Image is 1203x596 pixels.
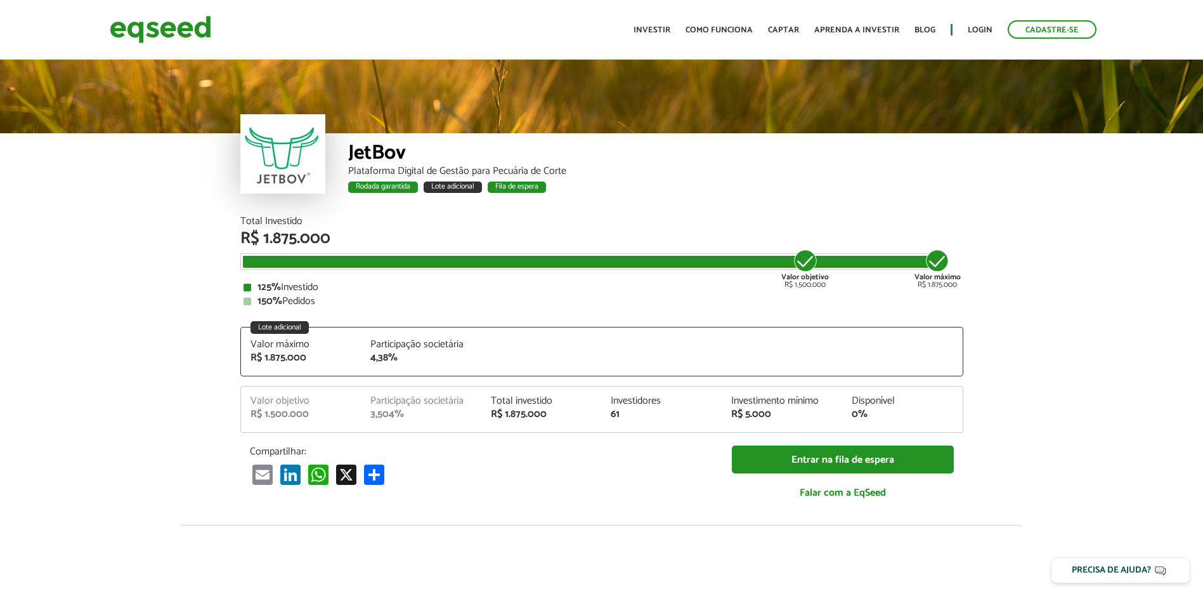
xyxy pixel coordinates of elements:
p: Compartilhar: [250,446,713,458]
div: R$ 1.875.000 [250,353,352,363]
div: Lote adicional [424,182,482,193]
div: 3,504% [370,409,472,420]
div: Valor objetivo [250,396,352,406]
strong: Valor objetivo [781,271,829,283]
div: R$ 1.500.000 [781,248,829,289]
a: Blog [914,26,935,34]
a: Falar com a EqSeed [732,480,954,506]
div: 61 [611,409,712,420]
a: Cadastre-se [1008,20,1096,39]
div: Participação societária [370,340,472,350]
div: Participação societária [370,396,472,406]
a: Email [250,464,275,485]
div: 4,38% [370,353,472,363]
div: Total Investido [240,216,963,227]
div: Fila de espera [488,182,546,193]
div: Plataforma Digital de Gestão para Pecuária de Corte [348,166,963,176]
div: R$ 1.500.000 [250,409,352,420]
strong: Valor máximo [914,271,961,283]
a: Entrar na fila de espera [732,446,954,474]
a: LinkedIn [278,464,303,485]
a: Investir [634,26,670,34]
div: JetBov [348,143,963,166]
strong: 125% [257,279,281,296]
div: Pedidos [244,296,960,307]
div: Investidores [611,396,712,406]
div: Rodada garantida [348,182,418,193]
div: 0% [852,409,953,420]
div: Total investido [491,396,592,406]
div: R$ 1.875.000 [914,248,961,289]
div: R$ 1.875.000 [491,409,592,420]
div: Investimento mínimo [731,396,833,406]
div: R$ 1.875.000 [240,230,963,247]
div: Valor máximo [250,340,352,350]
a: Login [968,26,992,34]
strong: 150% [257,293,282,310]
a: X [334,464,359,485]
a: Captar [768,26,799,34]
a: Compartilhar [361,464,387,485]
a: Como funciona [686,26,753,34]
a: WhatsApp [306,464,331,485]
div: Lote adicional [250,321,309,334]
div: R$ 5.000 [731,409,833,420]
a: Aprenda a investir [814,26,899,34]
div: Investido [244,282,960,293]
div: Disponível [852,396,953,406]
img: EqSeed [110,13,211,46]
